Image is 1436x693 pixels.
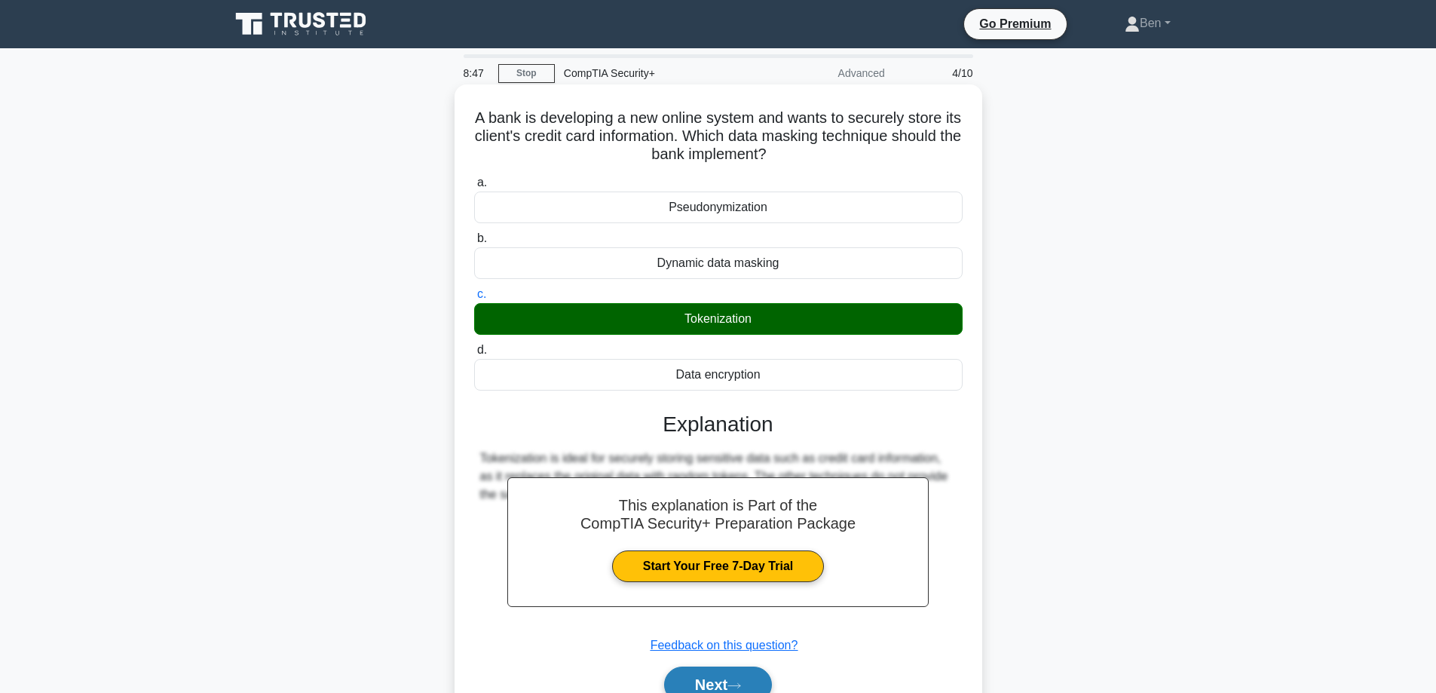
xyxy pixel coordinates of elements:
[483,412,954,437] h3: Explanation
[894,58,982,88] div: 4/10
[474,303,963,335] div: Tokenization
[651,639,798,652] a: Feedback on this question?
[477,176,487,189] span: a.
[474,192,963,223] div: Pseudonymization
[762,58,894,88] div: Advanced
[612,550,824,582] a: Start Your Free 7-Day Trial
[474,247,963,279] div: Dynamic data masking
[480,449,957,504] div: Tokenization is ideal for securely storing sensitive data such as credit card information, as it ...
[474,359,963,391] div: Data encryption
[498,64,555,83] a: Stop
[473,109,964,164] h5: A bank is developing a new online system and wants to securely store its client's credit card inf...
[455,58,498,88] div: 8:47
[477,287,486,300] span: c.
[1088,8,1207,38] a: Ben
[970,14,1060,33] a: Go Premium
[477,232,487,244] span: b.
[477,343,487,356] span: d.
[555,58,762,88] div: CompTIA Security+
